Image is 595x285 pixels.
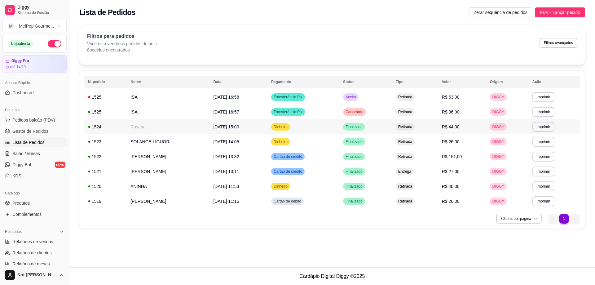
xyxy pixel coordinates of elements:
th: Nome [127,76,209,88]
td: ANINHA [127,179,209,194]
a: Gestor de Pedidos [2,126,67,136]
a: Lista de Pedidos [2,137,67,147]
span: [DATE] 16:58 [213,95,239,100]
th: Data [209,76,267,88]
span: R$ 151,00 [442,154,462,159]
span: Cartão de crédito [272,169,303,174]
button: PDV - Lançar pedido [535,7,585,17]
button: Imprimir [532,107,554,117]
span: Lista de Pedidos [12,139,45,145]
span: KDS [12,173,21,179]
a: Diggy Botnovo [2,160,67,170]
div: 1522 [88,154,123,160]
div: 1525 [88,109,123,115]
span: Produtos [12,200,30,206]
span: Retirada [397,124,413,129]
th: N. pedido [84,76,127,88]
a: Salão / Mesas [2,149,67,158]
button: 30itens por página [496,214,542,224]
div: Acesso Rápido [2,78,67,88]
td: [PERSON_NAME] [127,149,209,164]
span: Entrega [397,169,412,174]
span: DIGGY [491,109,505,114]
p: Você está vendo os pedidos de hoje. [87,41,158,47]
span: [DATE] 11:16 [213,199,239,204]
span: Zerar sequência de pedidos [474,9,527,16]
a: Dashboard [2,88,67,98]
span: Finalizado [344,184,364,189]
button: Pedidos balcão (PDV) [2,115,67,125]
span: R$ 63,00 [442,95,460,100]
span: Finalizado [344,154,364,159]
p: Filtros para pedidos [87,33,158,40]
article: até 14/10 [10,65,26,69]
span: Not [PERSON_NAME] [17,272,57,278]
span: [DATE] 15:00 [213,124,239,129]
span: DIGGY [491,169,505,174]
div: Catálogo [2,188,67,198]
span: Retirada [397,154,413,159]
span: Finalizado [344,199,364,204]
li: pagination item 1 active [559,214,569,224]
span: DIGGY [491,199,505,204]
span: Pedidos balcão (PDV) [12,117,55,123]
span: Aceito [344,95,357,100]
span: Gestor de Pedidos [12,128,48,134]
span: Diggy Bot [12,162,31,168]
span: Cartão de crédito [272,154,303,159]
span: DIGGY [491,95,505,100]
span: DIGGY [491,154,505,159]
span: R$ 40,00 [442,184,460,189]
div: 1523 [88,139,123,145]
span: Cartão de débito [272,199,302,204]
button: Imprimir [532,196,554,206]
span: R$ 26,00 [442,199,460,204]
span: Dinheiro [272,184,289,189]
span: R$ 44,00 [442,124,460,129]
a: KDS [2,171,67,181]
button: Imprimir [532,181,554,191]
div: Loja aberta [8,40,33,47]
span: [DATE] 13:11 [213,169,239,174]
button: Select a team [2,20,67,32]
span: Relatórios [5,229,22,234]
span: Dinheiro [272,139,289,144]
span: Relatórios de vendas [12,238,53,245]
span: [DATE] 13:32 [213,154,239,159]
span: Retirada [397,139,413,144]
span: R$ 36,00 [442,109,460,114]
td: ISA [127,105,209,119]
span: Cancelado [344,109,364,114]
th: Pagamento [267,76,339,88]
button: Zerar sequência de pedidos [469,7,532,17]
span: Finalizado [344,139,364,144]
h2: Lista de Pedidos [79,7,135,17]
th: Valor [438,76,486,88]
div: MelPop Gourme ... [19,23,54,29]
td: [PERSON_NAME] [127,164,209,179]
button: Imprimir [532,167,554,176]
span: Retirada [397,199,413,204]
span: Sistema de Gestão [17,10,64,15]
td: Rayane [127,119,209,134]
td: SOLANGE LIGUORI [127,134,209,149]
span: DIGGY [491,124,505,129]
button: Imprimir [532,92,554,102]
button: Filtros avançados [540,38,577,48]
div: Dia a dia [2,105,67,115]
span: Transferência Pix [272,95,304,100]
span: [DATE] 14:05 [213,139,239,144]
span: [DATE] 11:53 [213,184,239,189]
td: ISA [127,90,209,105]
span: Retirada [397,109,413,114]
a: Produtos [2,198,67,208]
div: 1525 [88,94,123,100]
a: Relatório de clientes [2,248,67,258]
p: 8 pedidos encontrados [87,47,158,53]
span: [DATE] 16:57 [213,109,239,114]
span: DIGGY [491,139,505,144]
span: M [8,23,14,29]
span: DIGGY [491,184,505,189]
button: Alterar Status [48,40,61,47]
span: Dinheiro [272,124,289,129]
